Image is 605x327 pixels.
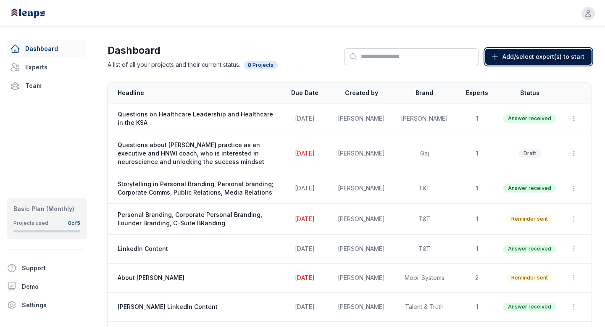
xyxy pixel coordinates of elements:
td: 1 [456,204,498,235]
span: Answer received [503,114,556,123]
td: [PERSON_NAME] [330,293,393,322]
td: [PERSON_NAME] [330,103,393,134]
p: A list of all your projects and their current status. [108,61,317,69]
span: About [PERSON_NAME] [118,274,274,282]
a: Experts [7,59,87,76]
a: Demo [3,278,90,295]
a: Settings [3,297,90,314]
span: Personal Branding, Corporate Personal Branding, Founder Branding, C-Suite BRanding [118,211,274,227]
button: Support [3,260,84,277]
a: Dashboard [7,40,87,57]
span: [DATE] [295,215,315,222]
th: Brand [393,83,456,103]
th: Status [498,83,561,103]
td: [PERSON_NAME] [393,103,456,134]
th: Created by [330,83,393,103]
div: Projects used [13,220,48,227]
td: T&T [393,235,456,264]
span: Reminder sent [506,274,553,282]
span: [DATE] [295,245,315,252]
span: Answer received [503,184,556,193]
td: 1 [456,235,498,264]
td: 1 [456,173,498,204]
div: Basic Plan (Monthly) [13,205,80,213]
img: Leaps [10,4,64,23]
td: T&T [393,204,456,235]
td: Mobii Systems [393,264,456,293]
span: Storytelling in Personal Branding, Personal branding; Corporate Comms, Public Relations, Media Re... [118,180,274,197]
td: [PERSON_NAME] [330,204,393,235]
td: [PERSON_NAME] [330,134,393,173]
span: 8 Projects [244,61,278,69]
span: Reminder sent [506,215,553,223]
span: Questions about [PERSON_NAME] practice as an executive and HNWI coach, who is interested in neuro... [118,141,274,166]
span: Add/select expert(s) to start [502,53,584,61]
span: [DATE] [295,150,315,157]
td: 1 [456,293,498,322]
span: [DATE] [295,274,315,281]
td: 2 [456,264,498,293]
h1: Dashboard [108,44,317,57]
td: 1 [456,103,498,134]
span: [DATE] [295,115,315,122]
span: Questions on Healthcare Leadership and Healthcare in the KSA [118,110,274,127]
td: [PERSON_NAME] [330,173,393,204]
span: [DATE] [295,185,315,192]
th: Due Date [279,83,330,103]
span: Draft [518,149,541,158]
td: [PERSON_NAME] [330,235,393,264]
span: LinkedIn Content [118,245,274,253]
td: T&T [393,173,456,204]
td: [PERSON_NAME] [330,264,393,293]
a: Team [7,77,87,94]
td: Gaj [393,134,456,173]
th: Headline [108,83,279,103]
span: [DATE] [295,303,315,310]
td: Talent & Truth [393,293,456,322]
div: 0 of 5 [68,220,80,227]
th: Experts [456,83,498,103]
span: Answer received [503,303,556,311]
button: Add/select expert(s) to start [485,49,592,65]
span: Answer received [503,245,556,253]
td: 1 [456,134,498,173]
span: [PERSON_NAME] LinkedIn Content [118,303,274,311]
